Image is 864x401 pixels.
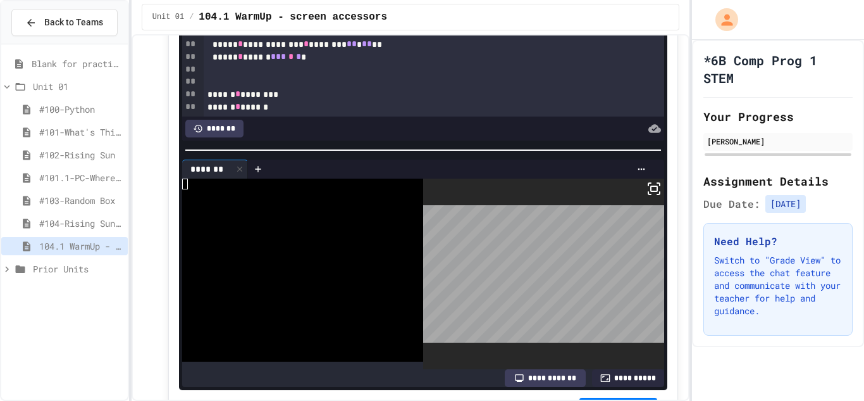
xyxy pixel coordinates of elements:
span: Prior Units [33,262,123,276]
span: #101-What's This ?? [39,125,123,139]
span: Back to Teams [44,16,103,29]
span: 104.1 WarmUp - screen accessors [199,10,387,25]
button: Back to Teams [11,9,118,36]
div: [PERSON_NAME] [707,136,849,147]
span: 104.1 WarmUp - screen accessors [39,239,123,253]
span: Blank for practice [32,57,123,70]
span: Due Date: [703,196,760,212]
span: #100-Python [39,103,123,116]
h1: *6B Comp Prog 1 STEM [703,51,853,87]
span: #103-Random Box [39,194,123,207]
span: #104-Rising Sun Plus [39,217,123,230]
span: / [189,12,194,22]
div: My Account [702,5,741,34]
span: #101.1-PC-Where am I? [39,171,123,184]
span: #102-Rising Sun [39,148,123,162]
span: Unit 01 [152,12,184,22]
span: Unit 01 [33,80,123,93]
h3: Need Help? [714,234,842,249]
span: [DATE] [765,195,806,213]
h2: Your Progress [703,108,853,125]
p: Switch to "Grade View" to access the chat feature and communicate with your teacher for help and ... [714,254,842,317]
h2: Assignment Details [703,172,853,190]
